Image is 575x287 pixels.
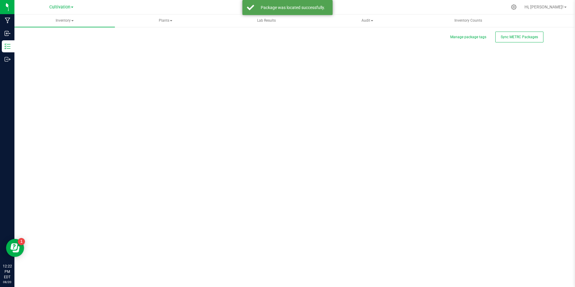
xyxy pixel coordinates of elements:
span: Audit [318,15,417,27]
span: Sync METRC Packages [501,35,538,39]
span: Lab Results [249,18,284,23]
inline-svg: Outbound [5,56,11,62]
div: Package was located successfully. [257,5,328,11]
button: Sync METRC Packages [495,32,543,42]
inline-svg: Manufacturing [5,17,11,23]
span: Inventory Counts [446,18,490,23]
inline-svg: Inbound [5,30,11,36]
div: Manage settings [510,4,518,10]
a: Inventory [14,14,115,27]
inline-svg: Inventory [5,43,11,49]
span: Plants [116,15,216,27]
iframe: Resource center unread badge [18,238,25,245]
iframe: Resource center [6,239,24,257]
button: Manage package tags [450,35,486,40]
a: Audit [317,14,418,27]
span: Hi, [PERSON_NAME]! [524,5,564,9]
a: Lab Results [216,14,317,27]
p: 08/20 [3,280,12,284]
p: 12:22 PM EDT [3,264,12,280]
a: Inventory Counts [418,14,518,27]
span: Cultivation [49,5,70,10]
a: Plants [115,14,216,27]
